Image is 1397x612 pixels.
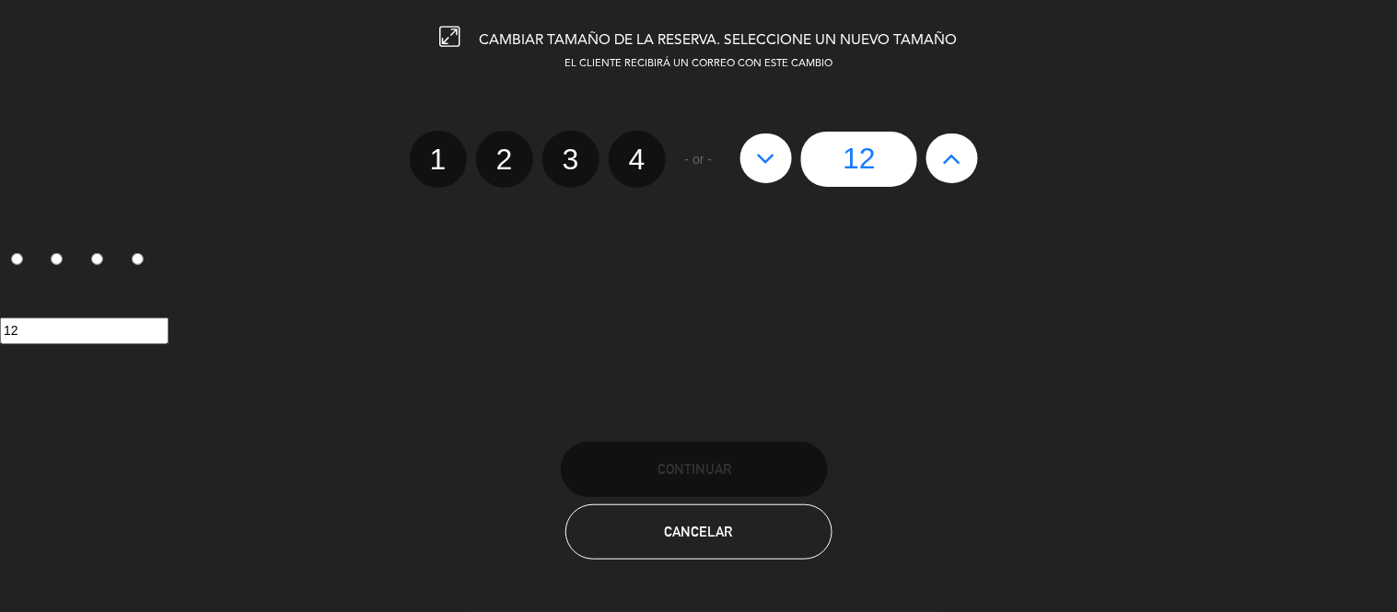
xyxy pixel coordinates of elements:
label: 1 [410,131,467,188]
label: 2 [476,131,533,188]
label: 3 [81,246,122,277]
button: Continuar [561,442,828,497]
span: Cancelar [665,524,733,539]
label: 2 [41,246,81,277]
span: CAMBIAR TAMAÑO DE LA RESERVA. SELECCIONE UN NUEVO TAMAÑO [480,33,958,48]
input: 4 [132,253,144,265]
label: 4 [609,131,666,188]
label: 3 [542,131,600,188]
input: 3 [91,253,103,265]
span: - or - [685,149,713,170]
span: EL CLIENTE RECIBIRÁ UN CORREO CON ESTE CAMBIO [565,59,832,69]
span: Continuar [658,461,731,477]
label: 4 [121,246,161,277]
input: 1 [11,253,23,265]
input: 2 [51,253,63,265]
button: Cancelar [565,504,832,560]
